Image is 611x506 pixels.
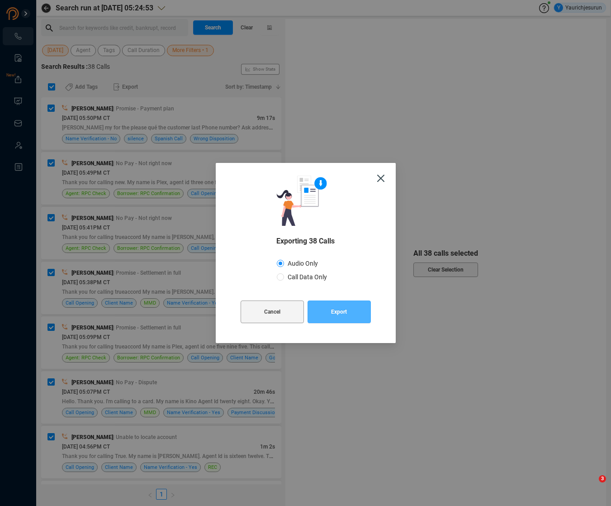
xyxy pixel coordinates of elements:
span: Cancel [264,301,280,323]
button: Close [366,163,396,193]
span: 3 [599,475,606,482]
span: Call Data Only [284,273,331,281]
iframe: Intercom live chat [580,475,602,497]
span: Export [331,301,347,323]
span: Audio Only [284,260,322,267]
button: Cancel [241,301,304,323]
span: Exporting 38 Calls [276,235,335,247]
button: Export [308,301,371,323]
